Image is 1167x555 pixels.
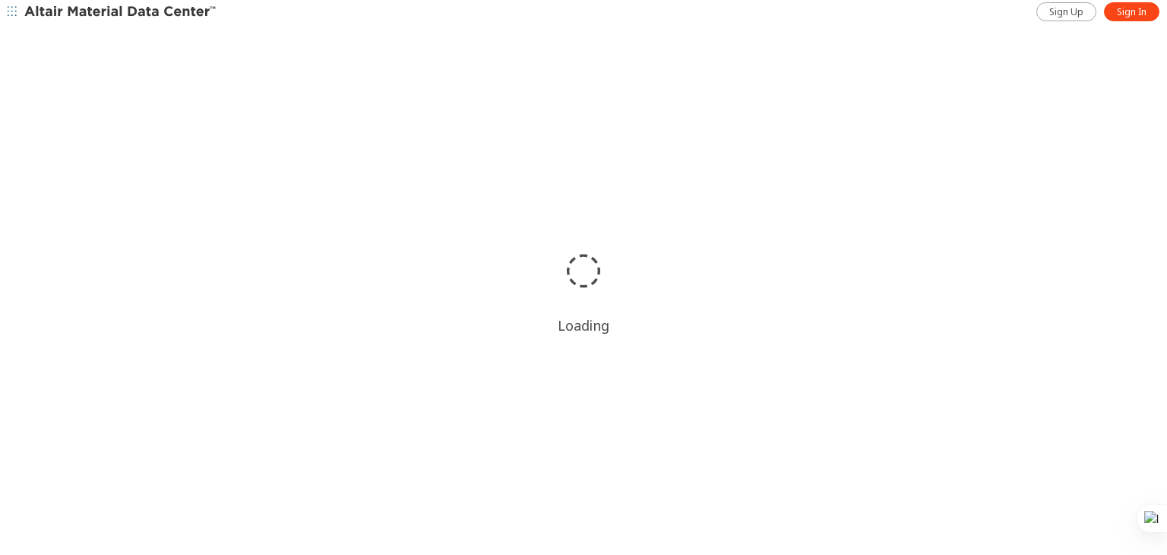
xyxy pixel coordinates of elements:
img: Altair Material Data Center [24,5,218,20]
div: Loading [558,316,609,335]
a: Sign In [1104,2,1159,21]
span: Sign Up [1049,6,1083,18]
span: Sign In [1117,6,1146,18]
a: Sign Up [1036,2,1096,21]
